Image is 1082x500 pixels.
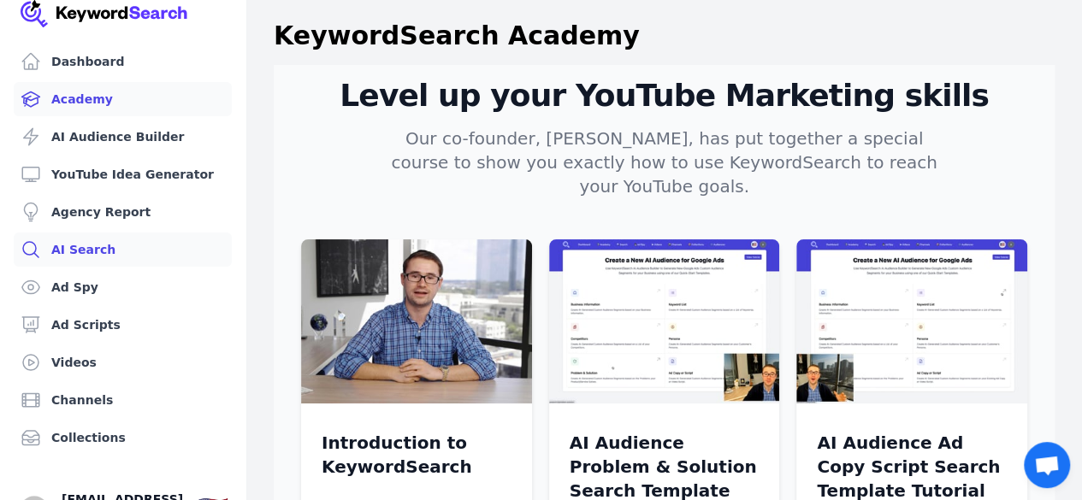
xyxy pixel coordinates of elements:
[377,126,952,198] p: Our co-founder, [PERSON_NAME], has put together a special course to show you exactly how to use K...
[14,232,232,267] a: AI Search
[322,431,511,479] a: Introduction to KeywordSearch
[301,79,1027,113] h2: Level up your YouTube Marketing skills
[14,157,232,191] a: YouTube Idea Generator
[14,345,232,379] a: Videos
[274,21,640,51] h1: KeywordSearch Academy
[14,421,232,455] a: Collections
[14,195,232,229] a: Agency Report
[14,308,232,342] a: Ad Scripts
[14,120,232,154] a: AI Audience Builder
[14,270,232,304] a: Ad Spy
[14,44,232,79] a: Dashboard
[14,383,232,417] a: Channels
[1024,442,1070,488] div: Open chat
[14,82,232,116] a: Academy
